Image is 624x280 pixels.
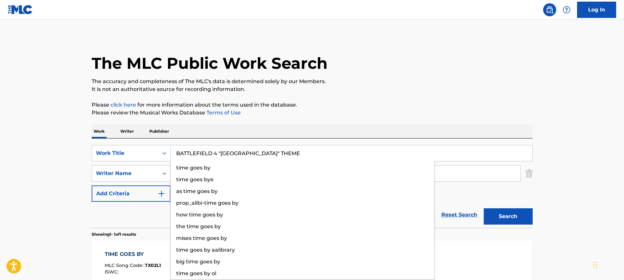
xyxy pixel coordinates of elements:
p: Showing 1 - 1 of 1 results [92,231,136,237]
button: Add Criteria [92,185,171,202]
h1: The MLC Public Work Search [92,53,327,73]
a: Public Search [543,3,556,16]
span: mises time goes by [176,235,227,241]
span: TX02L1 [145,262,161,268]
span: time goes by aalibrary [176,247,235,253]
a: click here [111,102,136,108]
span: big time goes by [176,258,220,265]
iframe: Chat Widget [591,249,624,280]
p: Writer [118,125,136,138]
img: search [546,6,554,14]
span: time goes by [176,165,210,171]
a: Terms of Use [205,110,241,116]
img: MLC Logo [8,5,33,14]
a: Log In [577,2,616,18]
span: time goes bye [176,176,214,183]
a: Reset Search [438,208,480,222]
span: prop_alibi-time goes by [176,200,238,206]
p: Please review the Musical Works Database [92,109,533,117]
button: Search [484,208,533,225]
span: the time goes by [176,223,221,229]
span: ISWC : [105,269,120,275]
div: TIME GOES BY [105,250,161,258]
form: Search Form [92,145,533,228]
div: Work Title [96,149,155,157]
p: Please for more information about the terms used in the database. [92,101,533,109]
div: Help [560,3,573,16]
img: 9d2ae6d4665cec9f34b9.svg [158,190,165,198]
p: Publisher [147,125,171,138]
img: Delete Criterion [525,165,533,182]
img: help [563,6,571,14]
span: MLC Song Code : [105,262,145,268]
p: The accuracy and completeness of The MLC's data is determined solely by our Members. [92,78,533,85]
span: as time goes by [176,188,218,194]
p: Work [92,125,107,138]
span: time goes by ol [176,270,216,276]
p: It is not an authoritative source for recording information. [92,85,533,93]
div: Drag [593,255,597,275]
span: how time goes by [176,212,223,218]
div: Writer Name [96,169,155,177]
